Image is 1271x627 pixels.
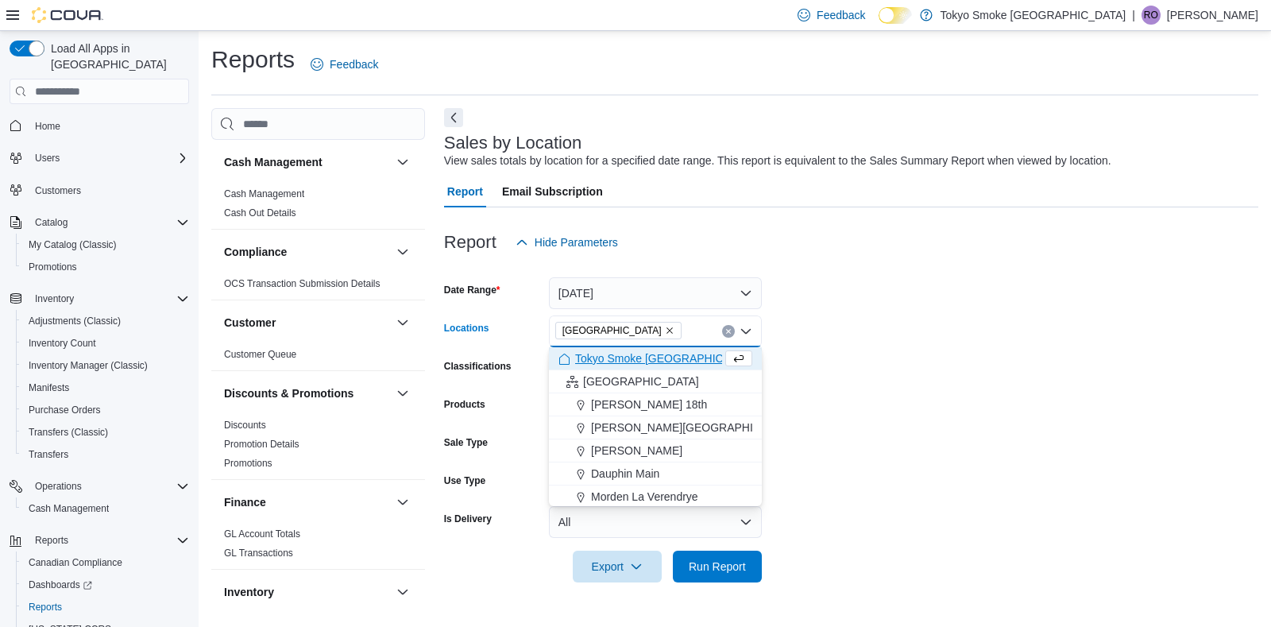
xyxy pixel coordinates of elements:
[22,598,189,617] span: Reports
[444,108,463,127] button: Next
[29,448,68,461] span: Transfers
[35,216,68,229] span: Catalog
[330,56,378,72] span: Feedback
[29,115,189,135] span: Home
[35,534,68,547] span: Reports
[22,235,189,254] span: My Catalog (Classic)
[562,323,662,339] span: [GEOGRAPHIC_DATA]
[224,547,293,559] span: GL Transactions
[35,184,81,197] span: Customers
[16,443,195,466] button: Transfers
[224,315,390,331] button: Customer
[549,277,762,309] button: [DATE]
[502,176,603,207] span: Email Subscription
[224,457,272,470] span: Promotions
[3,211,195,234] button: Catalog
[22,598,68,617] a: Reports
[224,154,390,170] button: Cash Management
[29,149,189,168] span: Users
[211,274,425,300] div: Compliance
[22,257,83,277] a: Promotions
[22,423,189,442] span: Transfers (Classic)
[224,458,272,469] a: Promotions
[35,152,60,164] span: Users
[29,180,189,200] span: Customers
[224,385,390,401] button: Discounts & Promotions
[393,493,412,512] button: Finance
[444,398,485,411] label: Products
[444,153,1111,169] div: View sales totals by location for a specified date range. This report is equivalent to the Sales ...
[16,310,195,332] button: Adjustments (Classic)
[393,313,412,332] button: Customer
[575,350,761,366] span: Tokyo Smoke [GEOGRAPHIC_DATA]
[22,575,99,594] a: Dashboards
[224,278,381,289] a: OCS Transaction Submission Details
[1167,6,1258,25] p: [PERSON_NAME]
[29,213,74,232] button: Catalog
[35,292,74,305] span: Inventory
[16,497,195,520] button: Cash Management
[29,337,96,350] span: Inventory Count
[22,553,129,572] a: Canadian Compliance
[224,188,304,199] a: Cash Management
[29,289,80,308] button: Inventory
[22,334,102,353] a: Inventory Count
[22,423,114,442] a: Transfers (Classic)
[224,277,381,290] span: OCS Transaction Submission Details
[549,506,762,538] button: All
[29,556,122,569] span: Canadian Compliance
[549,347,762,370] button: Tokyo Smoke [GEOGRAPHIC_DATA]
[211,184,425,229] div: Cash Management
[1142,6,1161,25] div: Raina Olson
[16,574,195,596] a: Dashboards
[29,359,148,372] span: Inventory Manager (Classic)
[29,213,189,232] span: Catalog
[29,381,69,394] span: Manifests
[224,494,390,510] button: Finance
[22,356,154,375] a: Inventory Manager (Classic)
[447,176,483,207] span: Report
[29,531,75,550] button: Reports
[393,582,412,602] button: Inventory
[29,117,67,136] a: Home
[29,579,92,591] span: Dashboards
[22,312,189,331] span: Adjustments (Classic)
[22,499,115,518] a: Cash Management
[224,548,293,559] a: GL Transactions
[444,436,488,449] label: Sale Type
[591,443,682,459] span: [PERSON_NAME]
[22,356,189,375] span: Inventory Manager (Classic)
[224,207,296,219] a: Cash Out Details
[591,466,659,482] span: Dauphin Main
[22,401,189,420] span: Purchase Orders
[29,181,87,200] a: Customers
[941,6,1126,25] p: Tokyo Smoke [GEOGRAPHIC_DATA]
[740,325,752,338] button: Close list of options
[22,499,189,518] span: Cash Management
[29,238,117,251] span: My Catalog (Classic)
[224,420,266,431] a: Discounts
[583,373,699,389] span: [GEOGRAPHIC_DATA]
[44,41,189,72] span: Load All Apps in [GEOGRAPHIC_DATA]
[224,188,304,200] span: Cash Management
[665,326,674,335] button: Remove Saskatchewan from selection in this group
[22,575,189,594] span: Dashboards
[224,315,276,331] h3: Customer
[224,494,266,510] h3: Finance
[16,332,195,354] button: Inventory Count
[29,261,77,273] span: Promotions
[444,322,489,335] label: Locations
[16,421,195,443] button: Transfers (Classic)
[35,120,60,133] span: Home
[722,325,735,338] button: Clear input
[549,393,762,416] button: [PERSON_NAME] 18th
[16,399,195,421] button: Purchase Orders
[224,419,266,432] span: Discounts
[224,349,296,360] a: Customer Queue
[555,322,682,339] span: Saskatchewan
[16,234,195,256] button: My Catalog (Classic)
[29,601,62,613] span: Reports
[224,244,287,260] h3: Compliance
[32,7,103,23] img: Cova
